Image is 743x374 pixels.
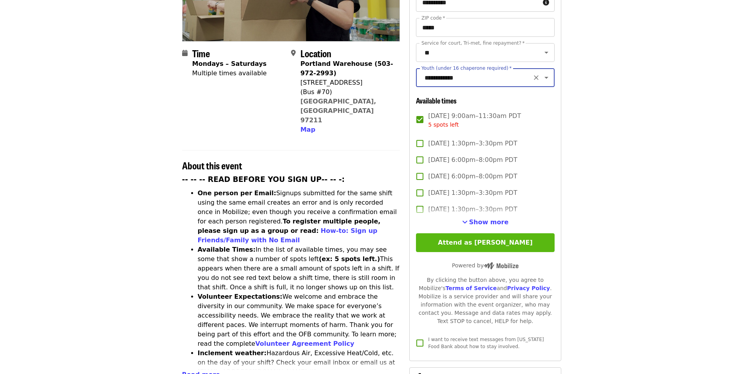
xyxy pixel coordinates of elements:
[198,246,256,253] strong: Available Times:
[319,255,380,263] strong: (ex: 5 spots left.)
[428,155,517,165] span: [DATE] 6:00pm–8:00pm PDT
[198,349,267,357] strong: Inclement weather:
[198,293,283,300] strong: Volunteer Expectations:
[428,172,517,181] span: [DATE] 6:00pm–8:00pm PDT
[531,72,542,83] button: Clear
[507,285,550,291] a: Privacy Policy
[541,47,552,58] button: Open
[416,95,457,105] span: Available times
[428,122,459,128] span: 5 spots left
[198,245,400,292] li: In the list of available times, you may see some that show a number of spots left This appears wh...
[416,276,554,325] div: By clicking the button above, you agree to Mobilize's and . Mobilize is a service provider and wi...
[192,46,210,60] span: Time
[182,175,345,183] strong: -- -- -- READ BEFORE YOU SIGN UP-- -- -:
[462,218,509,227] button: See more timeslots
[421,66,512,71] label: Youth (under 16 chaperone required)
[291,49,296,57] i: map-marker-alt icon
[198,189,400,245] li: Signups submitted for the same shift using the same email creates an error and is only recorded o...
[416,18,554,37] input: ZIP code
[300,125,315,134] button: Map
[541,72,552,83] button: Open
[469,218,509,226] span: Show more
[428,188,517,198] span: [DATE] 1:30pm–3:30pm PDT
[428,139,517,148] span: [DATE] 1:30pm–3:30pm PDT
[182,49,188,57] i: calendar icon
[300,87,394,97] div: (Bus #70)
[428,337,544,349] span: I want to receive text messages from [US_STATE] Food Bank about how to stay involved.
[192,60,267,67] strong: Mondays – Saturdays
[300,126,315,133] span: Map
[428,205,517,214] span: [DATE] 1:30pm–3:30pm PDT
[445,285,497,291] a: Terms of Service
[192,69,267,78] div: Multiple times available
[300,78,394,87] div: [STREET_ADDRESS]
[255,340,354,347] a: Volunteer Agreement Policy
[484,262,519,269] img: Powered by Mobilize
[182,158,242,172] span: About this event
[198,189,277,197] strong: One person per Email:
[300,60,393,77] strong: Portland Warehouse (503-972-2993)
[198,227,378,244] a: How-to: Sign up Friends/Family with No Email
[198,218,381,234] strong: To register multiple people, please sign up as a group or read:
[198,292,400,349] li: We welcome and embrace the diversity in our community. We make space for everyone’s accessibility...
[300,46,331,60] span: Location
[416,233,554,252] button: Attend as [PERSON_NAME]
[300,98,376,124] a: [GEOGRAPHIC_DATA], [GEOGRAPHIC_DATA] 97211
[421,41,525,45] label: Service for court, Tri-met, fine repayment?
[421,16,445,20] label: ZIP code
[452,262,519,269] span: Powered by
[428,111,521,129] span: [DATE] 9:00am–11:30am PDT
